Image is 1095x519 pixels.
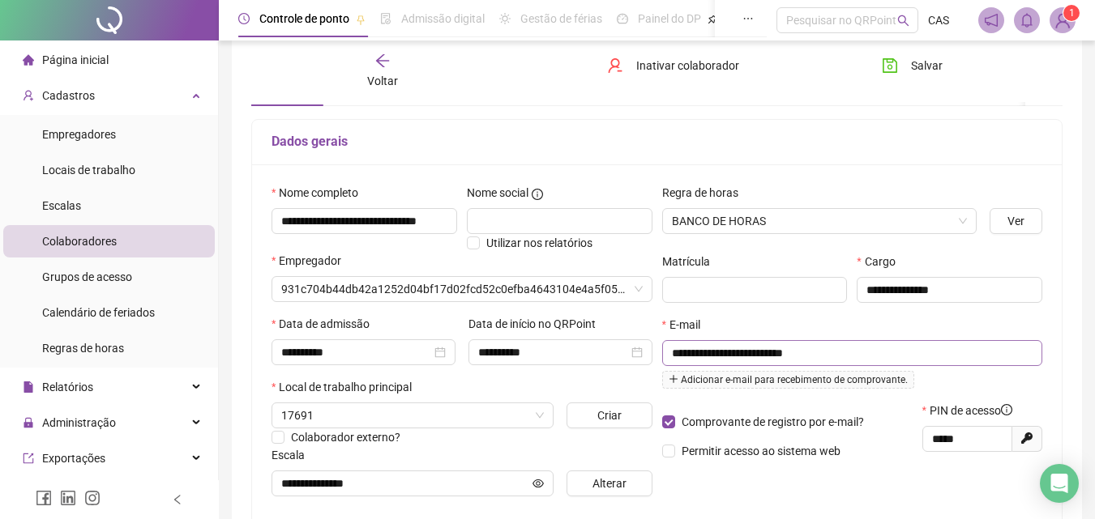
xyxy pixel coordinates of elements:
span: ellipsis [742,13,754,24]
span: left [172,494,183,505]
span: lock [23,417,34,428]
span: dashboard [617,13,628,24]
span: export [23,453,34,464]
span: CAS [928,11,949,29]
span: Comprovante de registro por e-mail? [682,415,864,428]
span: instagram [84,490,101,506]
span: Criar [597,406,622,424]
span: Cadastros [42,89,95,102]
span: bell [1020,13,1034,28]
span: 1 [1069,7,1075,19]
span: eye [533,478,544,489]
span: Colaboradores [42,235,117,248]
label: Matrícula [662,253,721,270]
button: Ver [990,208,1042,234]
span: Regras de horas [42,342,124,355]
span: search [897,15,909,27]
span: Exportações [42,452,105,465]
span: Locais de trabalho [42,164,135,177]
span: user-add [23,90,34,101]
span: Grupos de acesso [42,270,132,283]
button: ellipsis [1025,69,1063,106]
span: info-circle [1001,404,1012,415]
label: Data de início no QRPoint [468,315,606,333]
span: Utilizar nos relatórios [486,236,592,249]
span: facebook [36,490,52,506]
span: PIN de acesso [930,402,1012,419]
img: 12115 [1050,8,1075,32]
span: BANCO DE HORAS [672,209,968,233]
label: Regra de horas [662,184,749,202]
span: Alterar [592,474,627,492]
span: Permitir acesso ao sistema web [682,445,840,457]
span: Salvar [911,57,943,74]
span: plus [669,374,678,384]
span: Voltar [367,74,398,87]
span: save [882,57,898,74]
h5: Dados gerais [272,132,1042,151]
label: Cargo [857,253,905,270]
span: Painel do DP [638,12,701,25]
span: Página inicial [42,53,109,66]
span: notification [984,13,999,28]
span: Admissão digital [401,12,485,25]
label: Escala [272,446,315,464]
span: linkedin [60,490,76,506]
span: file [23,381,34,393]
label: Data de admissão [272,315,380,333]
span: Controle de ponto [259,12,349,25]
span: Calendário de feriados [42,306,155,319]
div: Open Intercom Messenger [1040,464,1079,503]
label: Empregador [272,252,352,270]
span: file-done [380,13,391,24]
span: clock-circle [238,13,250,24]
button: Criar [567,402,652,428]
span: Ver [1007,212,1024,230]
span: home [23,54,34,66]
span: arrow-left [374,53,391,69]
span: Empregadores [42,128,116,141]
label: E-mail [662,316,711,334]
span: Administração [42,416,116,429]
span: user-delete [607,57,623,74]
label: Nome completo [272,184,369,202]
label: Local de trabalho principal [272,378,422,396]
span: pushpin [356,15,366,24]
span: 931c704b44db42a1252d04bf17d02fcd52c0efba4643104e4a5f05833bdd5210 [281,277,643,301]
button: Inativar colaborador [595,53,751,79]
span: Nome social [467,184,528,202]
span: 17691 [281,403,544,428]
span: info-circle [532,189,543,200]
span: Relatórios [42,381,93,394]
span: Gestão de férias [520,12,602,25]
button: Alterar [567,470,652,496]
sup: Atualize o seu contato no menu Meus Dados [1063,5,1080,21]
span: sun [499,13,511,24]
span: Escalas [42,199,81,212]
span: Colaborador externo? [291,431,400,444]
button: Salvar [870,53,955,79]
span: Adicionar e-mail para recebimento de comprovante. [662,371,914,389]
span: pushpin [708,15,717,24]
span: Inativar colaborador [636,57,739,74]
